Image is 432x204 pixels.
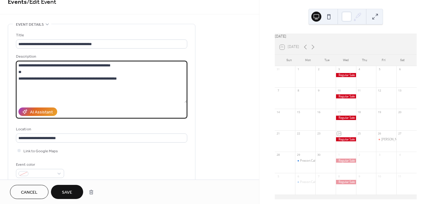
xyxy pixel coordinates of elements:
span: Link to Google Maps [23,148,58,154]
div: 8 [337,175,341,178]
div: 18 [357,110,361,114]
div: 3 [337,68,341,71]
div: 23 [317,132,321,135]
div: 11 [357,89,361,93]
div: 22 [297,132,300,135]
div: Regular Sale [336,159,356,163]
span: Save [62,189,72,196]
div: 9 [317,89,321,93]
div: Regular Sale [336,116,356,120]
button: Cancel [10,185,48,199]
div: 31 [276,68,280,71]
div: 2 [357,153,361,157]
div: 5 [276,175,280,178]
div: 7 [317,175,321,178]
div: Description [16,53,186,60]
div: 1 [297,68,300,71]
div: Regular Sale [336,94,356,98]
div: Tue [318,55,336,66]
div: 10 [378,175,381,178]
div: Presort Calf Sale [300,159,322,163]
div: 16 [317,110,321,114]
div: Title [16,32,186,39]
div: AI Assistant [30,109,53,116]
div: 10 [337,89,341,93]
div: Sun [280,55,299,66]
div: 4 [398,153,402,157]
div: 11 [398,175,402,178]
div: 21 [276,132,280,135]
div: 25 [357,132,361,135]
div: Presort Calf Sale [300,180,322,184]
div: 20 [398,110,402,114]
div: 6 [398,68,402,71]
div: 9 [357,175,361,178]
div: 8 [297,89,300,93]
div: 19 [378,110,381,114]
div: 4 [357,68,361,71]
div: [DATE] [275,34,417,39]
div: Wed [336,55,355,66]
div: 2 [317,68,321,71]
div: Dwight Ungstad's Annual Quarter Horse Foal Sale [376,137,396,141]
div: Fri [374,55,393,66]
div: 14 [276,110,280,114]
span: Event details [16,21,44,28]
div: 3 [378,153,381,157]
div: Location [16,126,186,133]
div: Event color [16,161,63,168]
div: Sat [393,55,412,66]
div: 28 [276,153,280,157]
span: Cancel [21,189,38,196]
div: 5 [378,68,381,71]
div: 29 [297,153,300,157]
div: Regular Sale [336,180,356,184]
div: 13 [398,89,402,93]
div: Regular Sale [336,73,356,77]
div: Thu [355,55,374,66]
div: 30 [317,153,321,157]
div: 7 [276,89,280,93]
div: Regular Sale [336,137,356,141]
div: 17 [337,110,341,114]
div: 12 [378,89,381,93]
button: AI Assistant [18,107,57,116]
div: 26 [378,132,381,135]
button: Save [51,185,83,199]
div: 27 [398,132,402,135]
div: 24 [337,132,341,135]
div: 15 [297,110,300,114]
div: Presort Calf Sale [295,159,315,163]
div: 6 [297,175,300,178]
div: Mon [299,55,317,66]
div: Presort Calf Sale [295,180,315,184]
div: 1 [337,153,341,157]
